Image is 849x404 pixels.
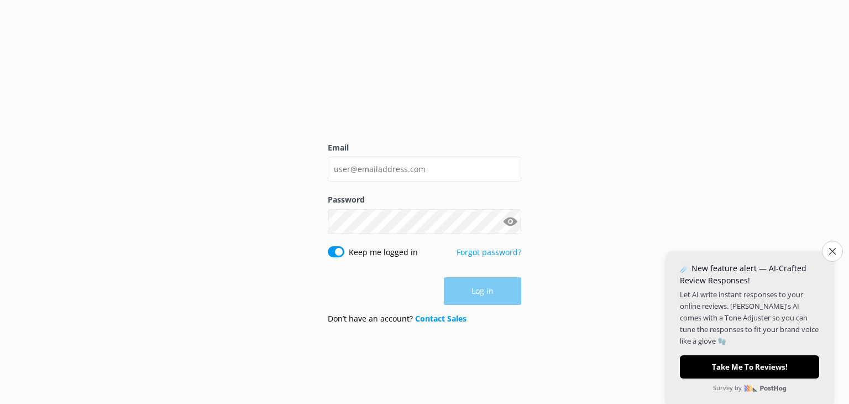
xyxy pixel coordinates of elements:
label: Password [328,194,521,206]
input: user@emailaddress.com [328,157,521,182]
p: Don’t have an account? [328,313,467,325]
label: Keep me logged in [349,246,418,258]
label: Email [328,142,521,154]
a: Forgot password? [457,247,521,257]
button: Show password [499,210,521,232]
a: Contact Sales [415,313,467,324]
